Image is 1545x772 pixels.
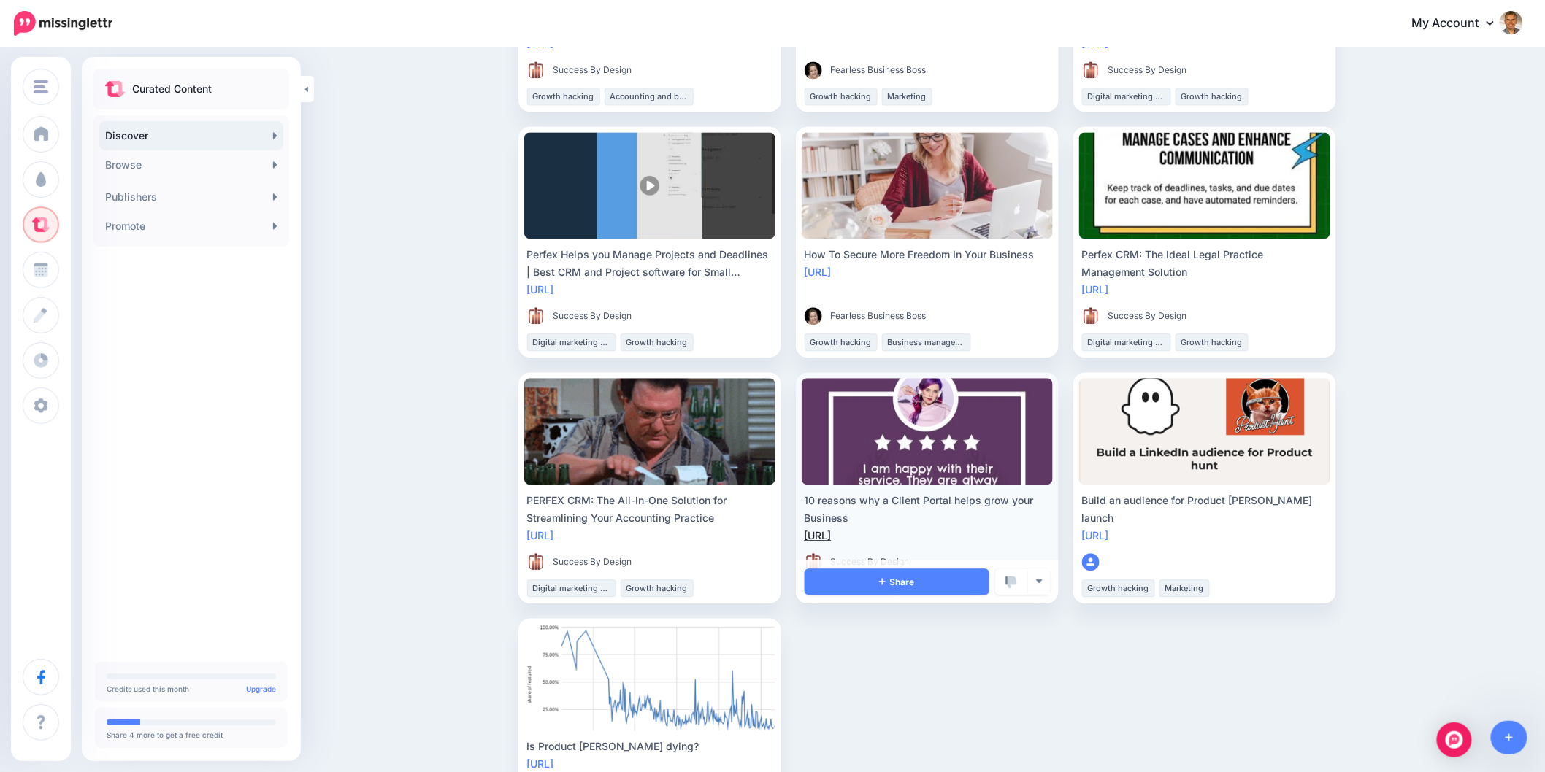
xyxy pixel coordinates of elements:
img: menu.png [34,80,48,93]
div: PERFEX CRM: The All-In-One Solution for Streamlining Your Accounting Practice [527,492,772,527]
span: Success By Design [553,309,632,323]
li: Growth hacking [805,333,878,351]
li: Marketing [882,88,932,105]
img: 12552880_971594849589938_6675584944013215102_n-bsa15911_thumb.jpg [805,61,822,79]
span: Success By Design [1108,63,1187,77]
li: Digital marketing strategy [1082,333,1171,351]
a: Share [805,568,989,595]
li: Growth hacking [1176,333,1249,351]
li: Growth hacking [1176,88,1249,105]
li: Digital marketing strategy [1082,88,1171,105]
img: user_default_image.png [1082,553,1100,571]
a: [URL] [527,283,554,296]
a: Promote [99,212,283,241]
div: Build an audience for Product [PERSON_NAME] launch [1082,492,1327,527]
a: [URL] [527,529,554,541]
span: Share [879,577,914,587]
img: curate.png [105,81,125,97]
a: [URL] [527,37,554,50]
div: Perfex CRM: The Ideal Legal Practice Management Solution [1082,246,1327,281]
a: Browse [99,150,283,180]
li: Business management [882,333,971,351]
div: Perfex Helps you Manage Projects and Deadlines | Best CRM and Project software for Small Businesses [527,246,772,281]
a: Publishers [99,182,283,212]
li: Marketing [1159,579,1210,597]
img: arrow-down-grey.png [1035,577,1043,585]
li: Growth hacking [621,579,694,597]
div: Is Product [PERSON_NAME] dying? [527,738,772,755]
li: Digital marketing strategy [527,579,616,597]
a: My Account [1398,6,1523,42]
img: thumbs-down-grey.png [1005,576,1017,589]
span: Success By Design [553,555,632,569]
span: Success By Design [553,63,632,77]
img: 82500449_104547201095802_8399614558070636544_n-bsa94128_thumb.jpg [1082,307,1100,325]
a: [URL] [805,529,832,541]
img: play-circle-overlay.png [640,175,660,196]
a: [URL] [1082,283,1109,296]
li: Growth hacking [805,88,878,105]
a: Discover [99,121,283,150]
span: Fearless Business Boss [831,309,927,323]
a: [URL] [805,266,832,278]
img: 82500449_104547201095802_8399614558070636544_n-bsa94128_thumb.jpg [805,553,822,571]
span: Fearless Business Boss [831,63,927,77]
div: 10 reasons why a Client Portal helps grow your Business [805,492,1050,527]
p: Curated Content [132,80,212,98]
a: [URL] [1082,529,1109,541]
img: 82500449_104547201095802_8399614558070636544_n-bsa94128_thumb.jpg [527,553,545,571]
li: Growth hacking [621,333,694,351]
img: 82500449_104547201095802_8399614558070636544_n-bsa94128_thumb.jpg [527,61,545,79]
div: Open Intercom Messenger [1437,722,1472,757]
img: 12552880_971594849589938_6675584944013215102_n-bsa15911_thumb.jpg [805,307,822,325]
a: [URL] [527,757,554,770]
img: Missinglettr [14,11,112,36]
div: How To Secure More Freedom In Your Business [805,246,1050,263]
img: 82500449_104547201095802_8399614558070636544_n-bsa94128_thumb.jpg [1082,61,1100,79]
a: [URL] [1082,37,1109,50]
li: Growth hacking [1082,579,1155,597]
img: 82500449_104547201095802_8399614558070636544_n-bsa94128_thumb.jpg [527,307,545,325]
li: Digital marketing strategy [527,333,616,351]
span: Success By Design [831,555,910,569]
li: Growth hacking [527,88,600,105]
li: Accounting and bookkeeping [605,88,694,105]
span: Success By Design [1108,309,1187,323]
